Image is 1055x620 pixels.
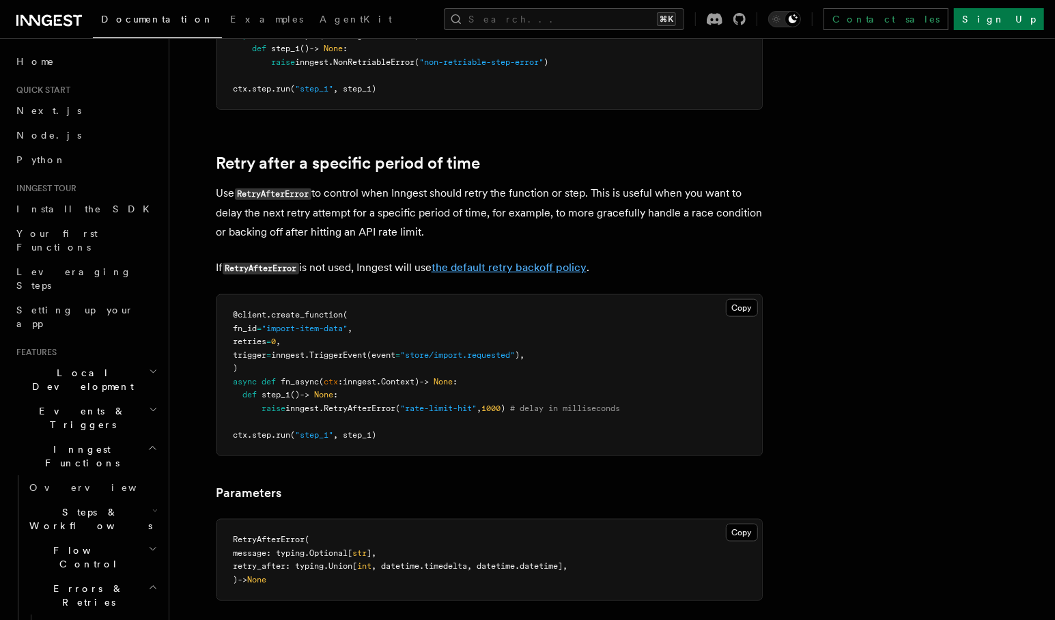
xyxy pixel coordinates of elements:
a: Retry after a specific period of time [216,154,481,173]
span: None [248,575,267,584]
span: retries [234,337,267,346]
span: : [339,31,343,40]
button: Inngest Functions [11,437,160,475]
span: Node.js [16,130,81,141]
span: -> [420,377,430,386]
span: def [262,31,277,40]
span: = [267,337,272,346]
span: "step_1" [296,430,334,440]
a: Node.js [11,123,160,147]
span: , step_1) [334,84,377,94]
a: Python [11,147,160,172]
span: -> [420,31,430,40]
span: Flow Control [24,544,148,571]
span: ) [234,575,238,584]
a: Leveraging Steps [11,259,160,298]
span: 1000 [482,404,501,413]
a: Contact sales [824,8,948,30]
span: # delay in milliseconds [511,404,621,413]
button: Copy [726,299,758,317]
span: ) [544,57,549,67]
button: Events & Triggers [11,399,160,437]
span: Leveraging Steps [16,266,132,291]
span: Documentation [101,14,214,25]
span: 0 [272,337,277,346]
span: . [320,404,324,413]
span: inngest. [272,350,310,360]
span: ( [396,404,401,413]
span: trigger [234,350,267,360]
span: , step_1) [334,430,377,440]
a: Overview [24,475,160,500]
span: "store/import.requested" [401,350,516,360]
span: Features [11,347,57,358]
span: step_1 [262,390,291,399]
a: Home [11,49,160,74]
span: = [257,324,262,333]
span: ctx [234,430,248,440]
span: Python [16,154,66,165]
span: Events & Triggers [11,404,149,432]
span: inngest [343,31,377,40]
span: = [396,350,401,360]
span: "import-item-data" [262,324,348,333]
span: raise [262,404,286,413]
a: Setting up your app [11,298,160,336]
span: ), [516,350,525,360]
span: Your first Functions [16,228,98,253]
span: . [267,310,272,320]
span: , [277,337,281,346]
span: Steps & Workflows [24,505,152,533]
span: . [248,430,253,440]
span: Context) [382,31,420,40]
span: Overview [29,482,170,493]
span: ) [234,363,238,373]
span: inngest [296,57,329,67]
span: int [358,561,372,571]
span: None [434,31,453,40]
button: Toggle dark mode [768,11,801,27]
code: RetryAfterError [235,188,311,200]
span: Next.js [16,105,81,116]
span: Install the SDK [16,203,158,214]
code: RetryAfterError [223,263,299,274]
a: Examples [222,4,311,37]
span: : [453,31,458,40]
span: Home [16,55,55,68]
span: async [234,377,257,386]
span: ( [305,535,310,544]
button: Flow Control [24,538,160,576]
span: step [253,84,272,94]
kbd: ⌘K [657,12,676,26]
button: Local Development [11,361,160,399]
span: inngest [286,404,320,413]
button: Search...⌘K [444,8,684,30]
span: . [248,84,253,94]
span: ctx [234,84,248,94]
a: Parameters [216,483,282,503]
span: ctx [324,377,339,386]
span: "non-retriable-step-error" [420,57,544,67]
span: . [272,84,277,94]
button: Steps & Workflows [24,500,160,538]
span: ( [291,430,296,440]
span: run [277,84,291,94]
span: , [348,324,353,333]
span: ) [501,404,506,413]
span: ( [320,31,324,40]
span: run [277,430,291,440]
span: : [334,390,339,399]
span: Errors & Retries [24,582,148,609]
a: AgentKit [311,4,400,37]
p: If is not used, Inngest will use . [216,258,763,278]
button: Errors & Retries [24,576,160,615]
span: , [477,404,482,413]
span: . [377,377,382,386]
span: None [324,44,343,53]
span: . [272,430,277,440]
span: . [377,31,382,40]
span: @client [234,310,267,320]
span: None [315,390,334,399]
button: Copy [726,524,758,541]
span: raise [272,57,296,67]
